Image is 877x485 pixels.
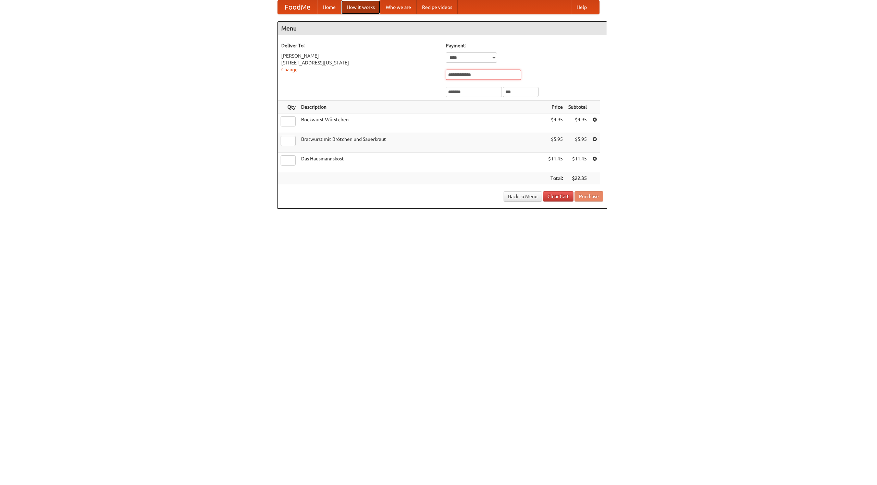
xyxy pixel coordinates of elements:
[545,133,566,153] td: $5.95
[566,101,590,113] th: Subtotal
[281,42,439,49] h5: Deliver To:
[504,191,542,202] a: Back to Menu
[298,101,545,113] th: Description
[278,0,317,14] a: FoodMe
[417,0,458,14] a: Recipe videos
[545,153,566,172] td: $11.45
[545,172,566,185] th: Total:
[545,113,566,133] td: $4.95
[566,113,590,133] td: $4.95
[446,42,603,49] h5: Payment:
[298,133,545,153] td: Bratwurst mit Brötchen und Sauerkraut
[575,191,603,202] button: Purchase
[341,0,380,14] a: How it works
[298,113,545,133] td: Bockwurst Würstchen
[566,153,590,172] td: $11.45
[380,0,417,14] a: Who we are
[281,59,439,66] div: [STREET_ADDRESS][US_STATE]
[281,52,439,59] div: [PERSON_NAME]
[298,153,545,172] td: Das Hausmannskost
[543,191,573,202] a: Clear Cart
[278,22,607,35] h4: Menu
[566,133,590,153] td: $5.95
[545,101,566,113] th: Price
[281,67,298,72] a: Change
[566,172,590,185] th: $22.35
[317,0,341,14] a: Home
[571,0,592,14] a: Help
[278,101,298,113] th: Qty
